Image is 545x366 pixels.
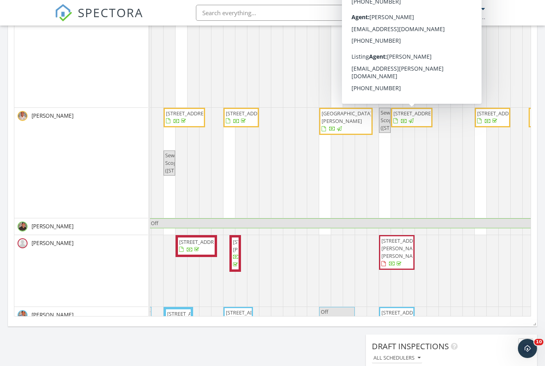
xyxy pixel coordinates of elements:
span: Off [151,220,158,227]
span: [PERSON_NAME] [30,222,75,230]
img: screenshot_20240501_at_11.40.13_am.png [18,222,28,231]
img: default-user-f0147aede5fd5fa78ca7ade42f37bd4542148d508eef1c3d3ea960f66861d68b.jpg [18,238,28,248]
span: 10 [534,339,543,345]
a: SPECTORA [55,11,143,28]
img: The Best Home Inspection Software - Spectora [55,4,72,22]
div: [PERSON_NAME] [427,5,479,13]
span: [STREET_ADDRESS] [226,309,271,316]
span: [STREET_ADDRESS] [393,110,438,117]
span: [STREET_ADDRESS] [166,110,211,117]
span: [PERSON_NAME] [30,239,75,247]
span: [STREET_ADDRESS] [381,309,426,316]
span: [STREET_ADDRESS][PERSON_NAME][PERSON_NAME] [381,237,426,259]
span: Sewer Scope ([STREET_ADDRESS][PERSON_NAME][PERSON_NAME]) [381,49,427,87]
div: All schedulers [373,355,421,361]
span: [STREET_ADDRESS][PERSON_NAME] [233,238,278,253]
span: [STREET_ADDRESS] [179,238,224,245]
span: [STREET_ADDRESS] [226,110,271,117]
span: SPECTORA [78,4,143,21]
span: [PERSON_NAME] [30,112,75,120]
span: Sewer Scope ([STREET_ADDRESS]) [381,109,428,131]
iframe: Intercom live chat [518,339,537,358]
span: Off [321,308,328,315]
img: screenshot_20240501_at_11.40.38_am.png [18,310,28,320]
span: [STREET_ADDRESS] [167,310,212,317]
img: screenshot_20240501_at_11.39.29_am.png [18,111,28,121]
span: Sewer Scope ([STREET_ADDRESS]) [165,152,213,174]
span: [PERSON_NAME] [30,311,75,319]
span: Draft Inspections [372,341,449,352]
div: Alliance Property Inspections [405,13,485,21]
span: [STREET_ADDRESS] [477,110,522,117]
button: All schedulers [372,353,422,364]
input: Search everything... [196,5,355,21]
span: [GEOGRAPHIC_DATA][PERSON_NAME] [322,110,372,125]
